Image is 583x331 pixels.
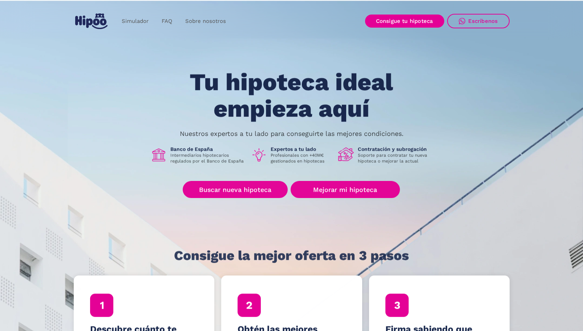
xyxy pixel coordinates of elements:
[183,181,288,198] a: Buscar nueva hipoteca
[271,153,332,164] p: Profesionales con +40M€ gestionados en hipotecas
[358,153,433,164] p: Soporte para contratar tu nueva hipoteca o mejorar la actual
[179,14,232,28] a: Sobre nosotros
[291,181,400,198] a: Mejorar mi hipoteca
[468,18,498,24] div: Escríbenos
[365,15,444,28] a: Consigue tu hipoteca
[170,146,245,153] h1: Banco de España
[154,69,429,122] h1: Tu hipoteca ideal empieza aquí
[174,248,409,263] h1: Consigue la mejor oferta en 3 pasos
[155,14,179,28] a: FAQ
[271,146,332,153] h1: Expertos a tu lado
[180,131,404,137] p: Nuestros expertos a tu lado para conseguirte las mejores condiciones.
[115,14,155,28] a: Simulador
[447,14,510,28] a: Escríbenos
[358,146,433,153] h1: Contratación y subrogación
[74,11,109,32] a: home
[170,153,245,164] p: Intermediarios hipotecarios regulados por el Banco de España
